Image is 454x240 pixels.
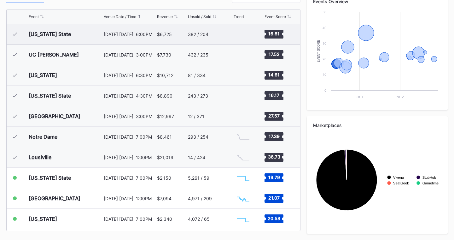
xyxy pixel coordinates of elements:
[29,216,57,222] div: [US_STATE]
[234,190,253,206] svg: Chart title
[188,52,208,57] div: 432 / 235
[157,52,171,57] div: $7,730
[317,40,320,63] text: Event Score
[269,134,280,139] text: 17.39
[104,196,155,201] div: [DATE] [DATE], 1:00PM
[157,32,172,37] div: $6,725
[188,155,205,160] div: 14 / 424
[104,14,136,19] div: Venue Date / Time
[104,175,155,181] div: [DATE] [DATE], 7:00PM
[422,176,436,179] text: StubHub
[323,41,326,45] text: 30
[268,31,280,36] text: 16.81
[268,175,280,180] text: 19.79
[157,93,172,99] div: $8,890
[157,155,173,160] div: $21,019
[104,134,155,140] div: [DATE] [DATE], 7:00PM
[188,216,210,222] div: 4,072 / 65
[234,170,253,186] svg: Chart title
[234,211,253,227] svg: Chart title
[234,47,253,63] svg: Chart title
[29,93,71,99] div: [US_STATE] State
[313,123,441,128] div: Marketplaces
[104,93,155,99] div: [DATE] [DATE], 4:30PM
[29,51,79,58] div: UC [PERSON_NAME]
[313,9,441,104] svg: Chart title
[157,216,172,222] div: $2,340
[29,31,71,37] div: [US_STATE] State
[268,72,280,77] text: 14.61
[188,93,208,99] div: 243 / 273
[29,113,80,119] div: [GEOGRAPHIC_DATA]
[29,154,51,160] div: Lousiville
[157,114,174,119] div: $12,997
[188,14,211,19] div: Unsold / Sold
[268,216,280,221] text: 20.58
[157,134,172,140] div: $8,461
[104,216,155,222] div: [DATE] [DATE], 7:00PM
[188,196,212,201] div: 4,971 / 209
[104,52,155,57] div: [DATE] [DATE], 3:00PM
[188,73,206,78] div: 81 / 334
[188,134,208,140] div: 293 / 254
[188,175,209,181] div: 5,261 / 59
[269,93,279,98] text: 16.17
[313,133,441,227] svg: Chart title
[393,181,409,185] text: SeatGeek
[269,51,280,57] text: 17.52
[357,95,363,99] text: Oct
[29,72,57,78] div: [US_STATE]
[29,175,71,181] div: [US_STATE] State
[157,175,171,181] div: $2,150
[188,32,208,37] div: 382 / 204
[268,154,280,159] text: 36.73
[323,10,326,14] text: 50
[234,108,253,124] svg: Chart title
[234,129,253,145] svg: Chart title
[104,114,155,119] div: [DATE] [DATE], 3:00PM
[104,32,155,37] div: [DATE] [DATE], 6:00PM
[188,114,204,119] div: 12 / 371
[234,67,253,83] svg: Chart title
[157,14,173,19] div: Revenue
[104,73,155,78] div: [DATE] [DATE], 6:30PM
[234,149,253,165] svg: Chart title
[323,73,326,76] text: 10
[157,73,173,78] div: $10,712
[397,95,404,99] text: Nov
[268,113,280,118] text: 27.57
[265,14,286,19] div: Event Score
[104,155,155,160] div: [DATE] [DATE], 1:00PM
[393,176,404,179] text: Vivenu
[29,134,57,140] div: Notre Dame
[323,26,326,30] text: 40
[422,181,439,185] text: Gametime
[234,26,253,42] svg: Chart title
[323,57,326,61] text: 20
[234,14,244,19] div: Trend
[157,196,172,201] div: $7,094
[324,88,326,92] text: 0
[29,14,39,19] div: Event
[234,88,253,104] svg: Chart title
[268,195,280,201] text: 21.07
[29,195,80,201] div: [GEOGRAPHIC_DATA]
